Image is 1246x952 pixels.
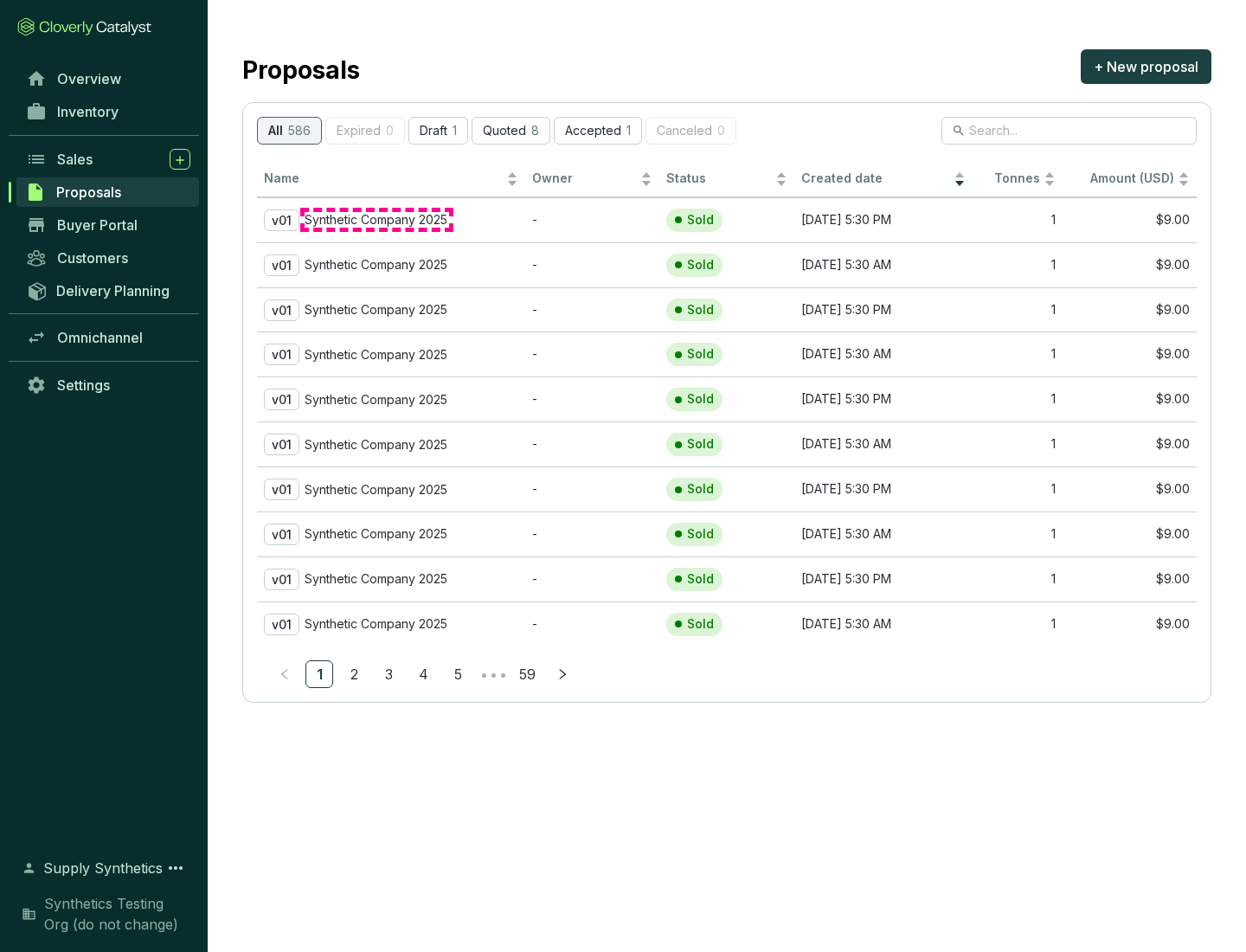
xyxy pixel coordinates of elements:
span: Omnichannel [57,329,143,346]
td: [DATE] 5:30 PM [794,556,973,601]
li: Next Page [549,660,576,688]
a: 1 [306,661,332,687]
p: v01 [264,299,299,321]
td: $9.00 [1063,511,1197,556]
p: Synthetic Company 2025 [305,482,447,498]
td: 1 [973,376,1062,421]
p: Synthetic Company 2025 [305,437,447,453]
span: Owner [532,170,637,187]
span: Sales [57,151,93,168]
td: - [525,421,659,466]
td: - [525,197,659,242]
button: Quoted8 [472,117,550,145]
input: Search... [969,121,1171,140]
td: [DATE] 5:30 AM [794,511,973,556]
span: Synthetics Testing Org (do not change) [44,893,190,935]
p: Sold [687,212,714,228]
p: Synthetic Company 2025 [305,257,447,273]
span: Status [666,170,771,187]
a: Omnichannel [17,323,199,352]
p: Synthetic Company 2025 [305,526,447,542]
a: 4 [410,661,436,687]
td: $9.00 [1063,601,1197,646]
span: Supply Synthetics [43,858,163,878]
p: 1 [453,124,457,138]
p: All [268,124,283,138]
span: Overview [57,70,121,87]
th: Created date [794,162,973,197]
button: Accepted1 [554,117,642,145]
p: Sold [687,391,714,408]
td: 1 [973,197,1062,242]
td: 1 [973,601,1062,646]
p: Quoted [483,124,526,138]
td: [DATE] 5:30 PM [794,466,973,511]
p: Sold [687,257,714,273]
td: 1 [973,511,1062,556]
li: 4 [409,660,437,688]
td: 1 [973,287,1062,332]
p: Synthetic Company 2025 [305,347,447,363]
td: - [525,511,659,556]
li: 3 [375,660,402,688]
span: Delivery Planning [56,282,170,299]
a: Proposals [16,177,199,207]
a: Settings [17,370,199,400]
p: Sold [687,481,714,498]
th: Status [659,162,793,197]
td: - [525,287,659,332]
td: [DATE] 5:30 PM [794,197,973,242]
td: [DATE] 5:30 AM [794,242,973,287]
span: Buyer Portal [57,216,138,234]
td: 1 [973,466,1062,511]
button: Draft1 [408,117,468,145]
p: Synthetic Company 2025 [305,302,447,318]
td: [DATE] 5:30 AM [794,421,973,466]
li: Previous Page [271,660,299,688]
p: v01 [264,344,299,365]
a: Buyer Portal [17,210,199,240]
p: v01 [264,389,299,410]
td: [DATE] 5:30 AM [794,601,973,646]
li: 1 [305,660,333,688]
p: v01 [264,254,299,276]
p: Sold [687,571,714,588]
td: [DATE] 5:30 PM [794,287,973,332]
li: 5 [444,660,472,688]
p: v01 [264,569,299,590]
span: Name [264,170,503,187]
td: - [525,331,659,376]
p: v01 [264,209,299,231]
td: 1 [973,242,1062,287]
td: $9.00 [1063,331,1197,376]
a: Delivery Planning [17,276,199,305]
a: 3 [376,661,401,687]
td: - [525,556,659,601]
a: Sales [17,145,199,174]
p: Sold [687,346,714,363]
p: Sold [687,526,714,543]
td: 1 [973,331,1062,376]
span: Tonnes [979,170,1039,187]
span: right [556,668,568,680]
span: Settings [57,376,110,394]
td: $9.00 [1063,466,1197,511]
td: $9.00 [1063,556,1197,601]
button: + New proposal [1081,49,1211,84]
td: $9.00 [1063,421,1197,466]
td: $9.00 [1063,287,1197,332]
td: - [525,466,659,511]
td: $9.00 [1063,242,1197,287]
li: Next 5 Pages [478,660,506,688]
p: Sold [687,302,714,318]
span: Amount (USD) [1090,170,1174,185]
p: 586 [288,124,311,138]
p: v01 [264,614,299,635]
a: Customers [17,243,199,273]
a: 59 [514,661,541,687]
p: 1 [626,124,631,138]
a: 2 [341,661,367,687]
span: Created date [801,170,951,187]
a: Overview [17,64,199,93]
td: $9.00 [1063,197,1197,242]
